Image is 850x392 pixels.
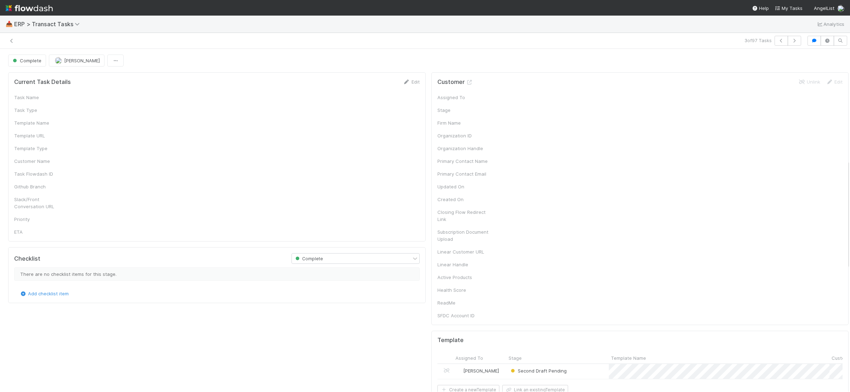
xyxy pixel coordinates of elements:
div: Active Products [437,274,491,281]
a: Analytics [816,20,844,28]
span: Complete [294,256,323,261]
div: Health Score [437,286,491,294]
div: Priority [14,216,67,223]
div: Organization ID [437,132,491,139]
span: 3 of 97 Tasks [744,37,772,44]
div: Firm Name [437,119,491,126]
span: Template Name [611,354,646,362]
div: There are no checklist items for this stage. [14,267,420,281]
span: [PERSON_NAME] [463,368,499,374]
img: avatar_f5fedbe2-3a45-46b0-b9bb-d3935edf1c24.png [837,5,844,12]
div: SFDC Account ID [437,312,491,319]
div: Stage [437,107,491,114]
div: Linear Customer URL [437,248,491,255]
div: Linear Handle [437,261,491,268]
h5: Customer [437,79,473,86]
button: Complete [8,55,46,67]
span: Complete [11,58,41,63]
div: Organization Handle [437,145,491,152]
span: Second Draft Pending [509,368,567,374]
div: Template URL [14,132,67,139]
span: ERP > Transact Tasks [14,21,83,28]
a: Add checklist item [19,291,69,296]
div: Primary Contact Name [437,158,491,165]
img: avatar_ef15843f-6fde-4057-917e-3fb236f438ca.png [457,368,462,374]
a: Unlink [798,79,820,85]
a: Edit [403,79,420,85]
h5: Checklist [14,255,40,262]
div: Task Type [14,107,67,114]
div: Slack/Front Conversation URL [14,196,67,210]
div: Updated On [437,183,491,190]
span: Assigned To [455,354,483,362]
img: logo-inverted-e16ddd16eac7371096b0.svg [6,2,53,14]
span: My Tasks [775,5,803,11]
div: Closing Flow Redirect Link [437,209,491,223]
a: My Tasks [775,5,803,12]
span: [PERSON_NAME] [64,58,100,63]
span: Stage [509,354,522,362]
div: Template Type [14,145,67,152]
div: ETA [14,228,67,235]
div: Customer Name [14,158,67,165]
h5: Template [437,337,464,344]
div: Assigned To [437,94,491,101]
div: Task Name [14,94,67,101]
div: Github Branch [14,183,67,190]
a: Edit [826,79,843,85]
img: avatar_f5fedbe2-3a45-46b0-b9bb-d3935edf1c24.png [55,57,62,64]
div: Help [752,5,769,12]
div: Task Flowdash ID [14,170,67,177]
button: [PERSON_NAME] [49,55,104,67]
div: Second Draft Pending [509,367,567,374]
div: Primary Contact Email [437,170,491,177]
div: ReadMe [437,299,491,306]
span: 📥 [6,21,13,27]
div: [PERSON_NAME] [456,367,499,374]
div: Created On [437,196,491,203]
span: AngelList [814,5,834,11]
div: Template Name [14,119,67,126]
div: Subscription Document Upload [437,228,491,243]
h5: Current Task Details [14,79,71,86]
